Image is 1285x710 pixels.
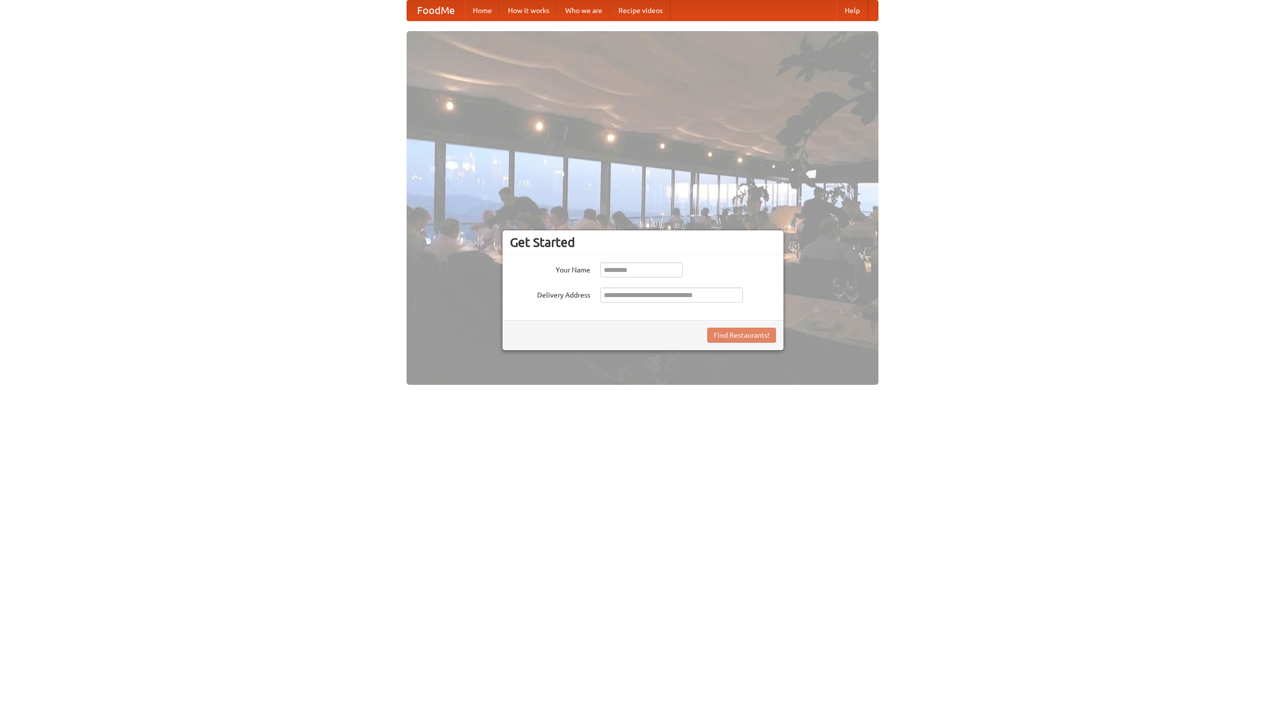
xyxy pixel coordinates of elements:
button: Find Restaurants! [707,328,776,343]
a: How it works [500,1,557,21]
a: Who we are [557,1,610,21]
label: Delivery Address [510,288,590,300]
label: Your Name [510,262,590,275]
a: Help [837,1,868,21]
a: Home [465,1,500,21]
a: Recipe videos [610,1,671,21]
a: FoodMe [407,1,465,21]
h3: Get Started [510,235,776,250]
